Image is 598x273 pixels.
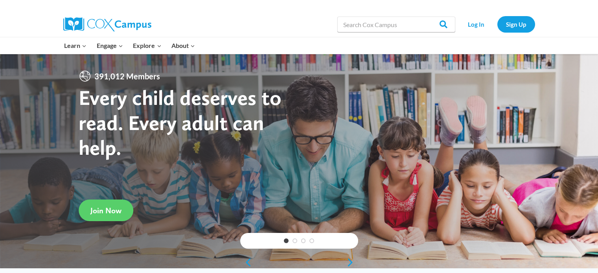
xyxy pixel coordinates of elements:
span: Learn [64,40,86,51]
img: Cox Campus [63,17,151,31]
div: content slider buttons [240,255,358,270]
span: Explore [133,40,161,51]
a: next [346,258,358,267]
nav: Primary Navigation [59,37,200,54]
a: 1 [284,238,289,243]
a: Sign Up [497,16,535,32]
span: Engage [97,40,123,51]
nav: Secondary Navigation [459,16,535,32]
input: Search Cox Campus [337,16,455,32]
strong: Every child deserves to read. Every adult can help. [79,85,282,160]
span: About [171,40,195,51]
span: Join Now [90,206,121,215]
a: previous [240,258,252,267]
a: Join Now [79,200,133,221]
a: 4 [309,238,314,243]
a: 3 [301,238,306,243]
a: Log In [459,16,493,32]
a: 2 [293,238,297,243]
span: 391,012 Members [91,70,163,82]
